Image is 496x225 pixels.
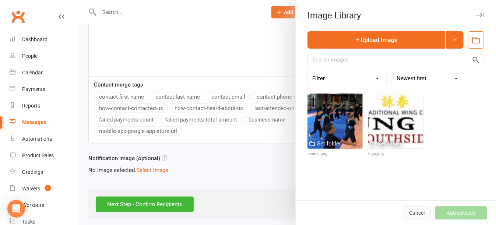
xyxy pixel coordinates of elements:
span: 1 [45,185,51,191]
button: Upload Image [307,31,445,49]
input: Search images [307,53,484,66]
a: Waivers 1 [10,180,78,197]
div: Payments [22,86,45,92]
div: logo.png [368,151,423,157]
img: logo.png [368,94,423,149]
div: Automations [22,136,52,142]
div: Workouts [22,202,44,208]
div: Reports [22,103,40,109]
a: Product Sales [10,147,78,164]
div: Image Library [296,10,496,21]
button: Cancel [403,206,431,219]
div: Open Intercom Messenger [7,200,25,218]
div: Tasks [22,219,35,225]
a: Workouts [10,197,78,214]
a: People [10,48,78,64]
div: Gradings [22,169,43,175]
a: Reports [10,98,78,114]
div: Product Sales [22,152,54,158]
div: Set folder [317,139,341,148]
a: Automations [10,131,78,147]
a: Clubworx [9,7,27,26]
a: Calendar [10,64,78,81]
div: Messages [22,119,46,125]
a: Messages [10,114,78,131]
div: Waivers [22,186,40,191]
img: header.png [307,94,363,149]
div: header.png [307,151,363,157]
div: Dashboard [22,36,48,42]
div: Set folder [378,139,402,148]
div: People [22,53,38,59]
a: Payments [10,81,78,98]
a: Dashboard [10,31,78,48]
a: Gradings [10,164,78,180]
div: Calendar [22,70,43,75]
